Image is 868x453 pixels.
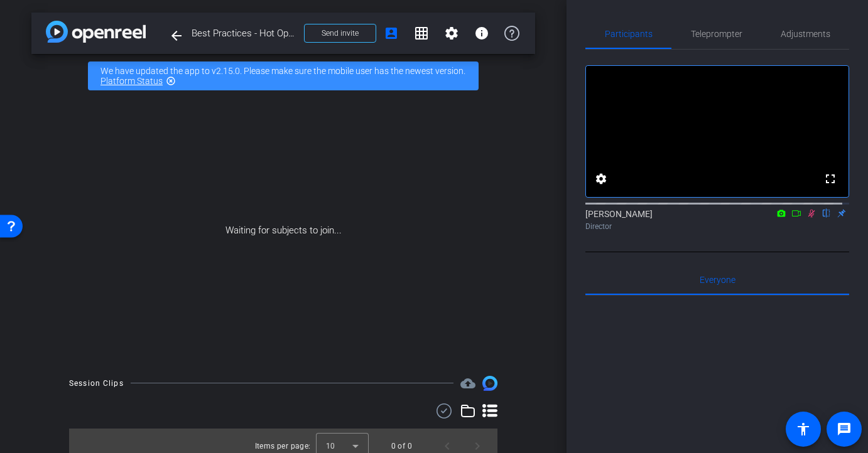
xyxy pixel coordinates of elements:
div: 0 of 0 [391,440,412,452]
mat-icon: grid_on [414,26,429,41]
mat-icon: highlight_off [166,76,176,86]
mat-icon: flip [819,207,834,218]
span: Everyone [700,275,735,284]
div: [PERSON_NAME] [585,208,849,232]
mat-icon: arrow_back [169,28,184,43]
mat-icon: settings [444,26,459,41]
mat-icon: info [474,26,489,41]
div: Items per page: [255,440,311,452]
span: Best Practices - Hot Opportunities/Quotes [192,21,296,46]
button: Send invite [304,24,376,43]
span: Destinations for your clips [460,376,475,391]
div: Director [585,221,849,232]
a: Platform Status [100,76,163,86]
span: Participants [605,29,653,38]
mat-icon: message [837,422,852,437]
span: Teleprompter [691,29,742,38]
span: Adjustments [781,29,830,38]
mat-icon: cloud_upload [460,376,475,391]
mat-icon: settings [594,171,609,186]
span: Send invite [322,28,359,38]
div: Waiting for subjects to join... [31,98,535,363]
div: We have updated the app to v2.15.0. Please make sure the mobile user has the newest version. [88,61,479,90]
mat-icon: account_box [384,26,399,41]
mat-icon: fullscreen [823,171,838,186]
img: app-logo [46,21,146,43]
mat-icon: accessibility [796,422,811,437]
div: Session Clips [69,377,124,390]
img: Session clips [482,376,497,391]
